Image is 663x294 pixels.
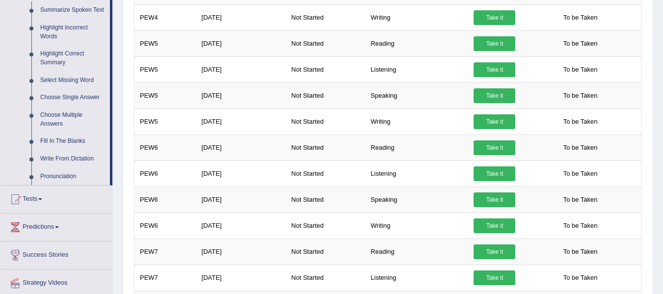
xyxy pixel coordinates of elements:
td: [DATE] [196,4,286,30]
a: Take it [474,114,515,129]
a: Predictions [0,214,112,238]
td: [DATE] [196,187,286,213]
td: [DATE] [196,108,286,134]
span: To be Taken [558,244,603,259]
a: Take it [474,192,515,207]
a: Fill In The Blanks [36,133,110,150]
td: Not Started [286,160,366,187]
td: [DATE] [196,56,286,82]
td: Not Started [286,82,366,108]
span: To be Taken [558,114,603,129]
td: Listening [365,265,468,291]
a: Highlight Incorrect Words [36,19,110,45]
td: PEW6 [134,134,196,160]
td: [DATE] [196,239,286,265]
td: Not Started [286,30,366,56]
td: Listening [365,160,468,187]
a: Strategy Videos [0,269,112,294]
a: Success Stories [0,241,112,266]
td: Not Started [286,108,366,134]
td: Not Started [286,134,366,160]
td: PEW5 [134,30,196,56]
td: PEW5 [134,82,196,108]
span: To be Taken [558,218,603,233]
td: PEW7 [134,265,196,291]
td: [DATE] [196,82,286,108]
td: PEW7 [134,239,196,265]
a: Take it [474,218,515,233]
td: Reading [365,30,468,56]
span: To be Taken [558,10,603,25]
td: Writing [365,108,468,134]
a: Write From Dictation [36,150,110,168]
td: PEW5 [134,56,196,82]
td: PEW6 [134,213,196,239]
td: [DATE] [196,213,286,239]
td: Not Started [286,213,366,239]
a: Choose Single Answer [36,89,110,107]
a: Choose Multiple Answers [36,107,110,133]
a: Take it [474,166,515,181]
a: Pronunciation [36,168,110,186]
span: To be Taken [558,36,603,51]
td: Writing [365,213,468,239]
span: To be Taken [558,270,603,285]
td: Not Started [286,56,366,82]
td: PEW5 [134,108,196,134]
a: Summarize Spoken Text [36,1,110,19]
td: [DATE] [196,30,286,56]
td: Listening [365,56,468,82]
td: PEW6 [134,187,196,213]
span: To be Taken [558,192,603,207]
a: Take it [474,88,515,103]
a: Tests [0,186,112,210]
span: To be Taken [558,140,603,155]
td: Reading [365,239,468,265]
a: Highlight Correct Summary [36,45,110,71]
span: To be Taken [558,62,603,77]
td: PEW6 [134,160,196,187]
a: Take it [474,270,515,285]
td: [DATE] [196,160,286,187]
td: Speaking [365,82,468,108]
a: Take it [474,62,515,77]
td: Reading [365,134,468,160]
td: [DATE] [196,265,286,291]
td: Speaking [365,187,468,213]
a: Take it [474,36,515,51]
td: Not Started [286,239,366,265]
a: Take it [474,244,515,259]
a: Take it [474,10,515,25]
td: Not Started [286,187,366,213]
a: Select Missing Word [36,72,110,89]
td: PEW4 [134,4,196,30]
span: To be Taken [558,166,603,181]
td: Not Started [286,4,366,30]
span: To be Taken [558,88,603,103]
td: Writing [365,4,468,30]
a: Take it [474,140,515,155]
td: Not Started [286,265,366,291]
td: [DATE] [196,134,286,160]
